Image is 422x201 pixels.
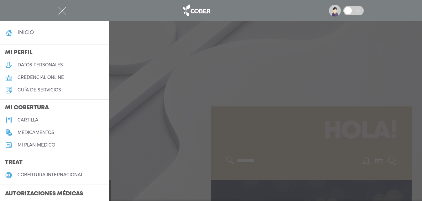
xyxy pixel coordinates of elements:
[329,5,341,17] img: profile-placeholder.svg
[18,130,54,135] h5: medicamentos
[180,3,213,18] img: logo_cober_home-white.png
[18,142,55,148] h5: Mi plan médico
[58,7,66,15] img: Cober_menu-close-white.svg
[18,117,38,123] h5: cartilla
[18,75,64,80] h5: credencial online
[18,29,34,35] h4: inicio
[18,172,83,178] h5: cobertura internacional
[18,62,63,68] h5: datos personales
[18,87,61,93] h5: guía de servicios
